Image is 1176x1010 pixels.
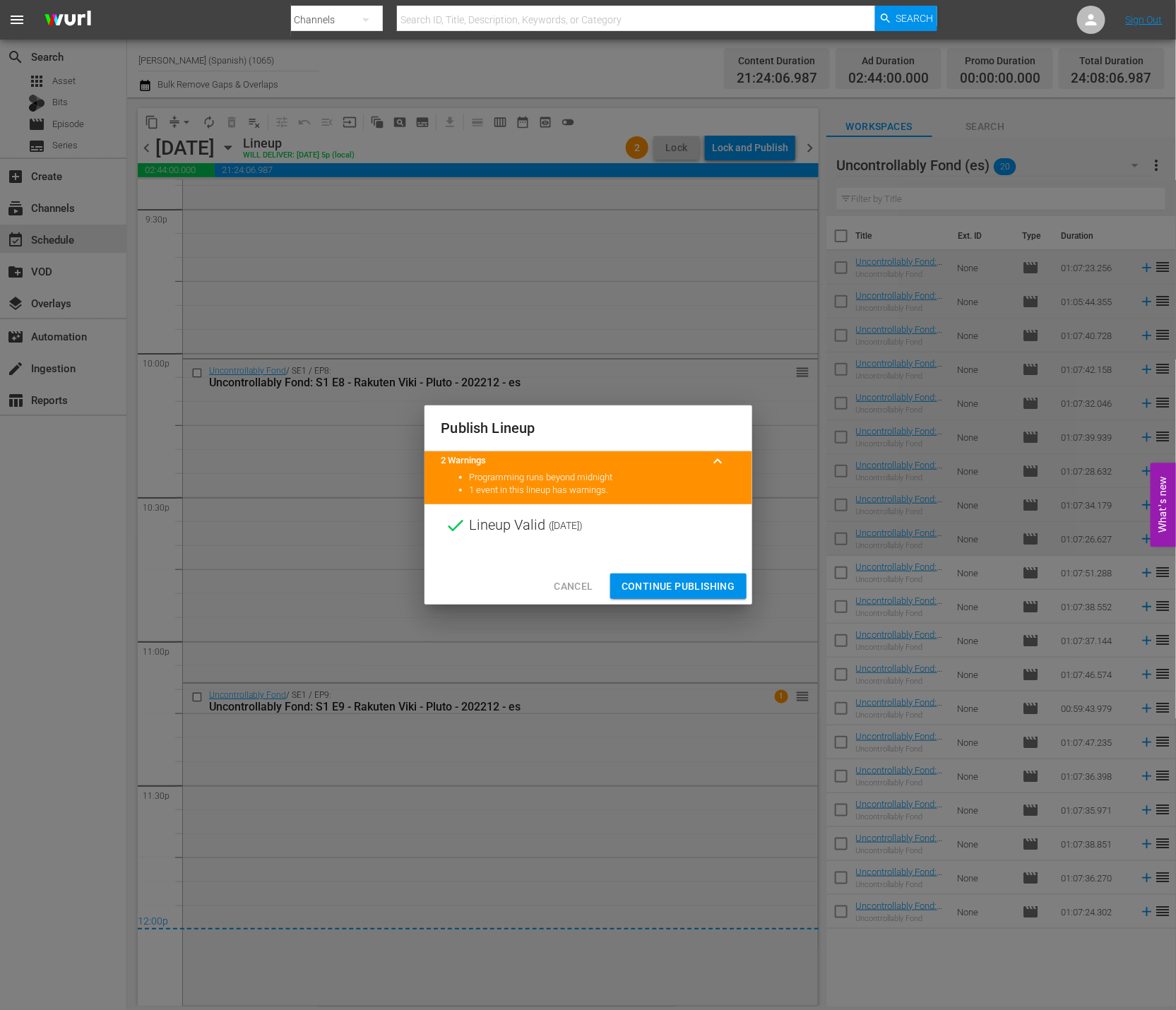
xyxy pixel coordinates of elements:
span: Search [896,6,934,31]
div: Lineup Valid [424,504,752,547]
h2: Publish Lineup [441,417,735,439]
button: Cancel [542,574,604,600]
img: ans4CAIJ8jUAAAAAAAAAAAAAAAAAAAAAAAAgQb4GAAAAAAAAAAAAAAAAAAAAAAAAJMjXAAAAAAAAAAAAAAAAAAAAAAAAgAT5G... [34,4,102,37]
title: 2 Warnings [441,454,701,468]
button: Continue Publishing [610,574,747,600]
li: Programming runs beyond midnight [470,471,735,485]
span: menu [8,11,25,28]
button: Open Feedback Widget [1151,463,1176,547]
span: Cancel [554,578,593,595]
button: keyboard_arrow_up [701,444,735,478]
li: 1 event in this lineup has warnings. [470,484,735,497]
span: Continue Publishing [622,578,735,595]
span: keyboard_arrow_up [710,453,727,470]
span: ( [DATE] ) [550,515,583,536]
a: Sign Out [1126,14,1163,25]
